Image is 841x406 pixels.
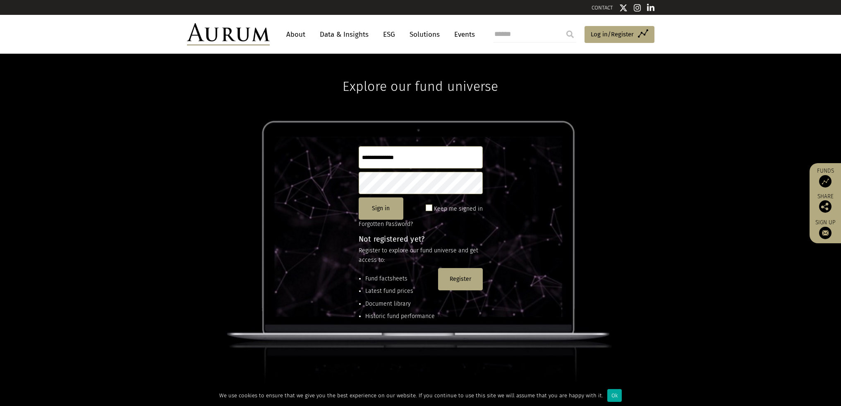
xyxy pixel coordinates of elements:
input: Submit [562,26,578,43]
button: Sign in [359,197,403,220]
img: Linkedin icon [647,4,654,12]
div: Ok [607,389,622,402]
li: Document library [365,299,435,309]
li: Historic fund performance [365,312,435,321]
p: Register to explore our fund universe and get access to: [359,246,483,265]
img: Share this post [819,200,831,213]
a: Log in/Register [585,26,654,43]
div: Share [814,194,837,213]
a: Solutions [405,27,444,42]
a: About [282,27,309,42]
h4: Not registered yet? [359,235,483,243]
label: Keep me signed in [434,204,483,214]
a: Forgotten Password? [359,221,413,228]
span: Log in/Register [591,29,634,39]
a: CONTACT [592,5,613,11]
a: ESG [379,27,399,42]
h1: Explore our fund universe [343,54,498,94]
img: Access Funds [819,175,831,188]
button: Register [438,268,483,290]
li: Fund factsheets [365,274,435,283]
a: Funds [814,167,837,188]
img: Instagram icon [634,4,641,12]
a: Data & Insights [316,27,373,42]
img: Sign up to our newsletter [819,227,831,239]
img: Aurum [187,23,270,45]
a: Sign up [814,219,837,239]
a: Events [450,27,475,42]
li: Latest fund prices [365,287,435,296]
img: Twitter icon [619,4,628,12]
